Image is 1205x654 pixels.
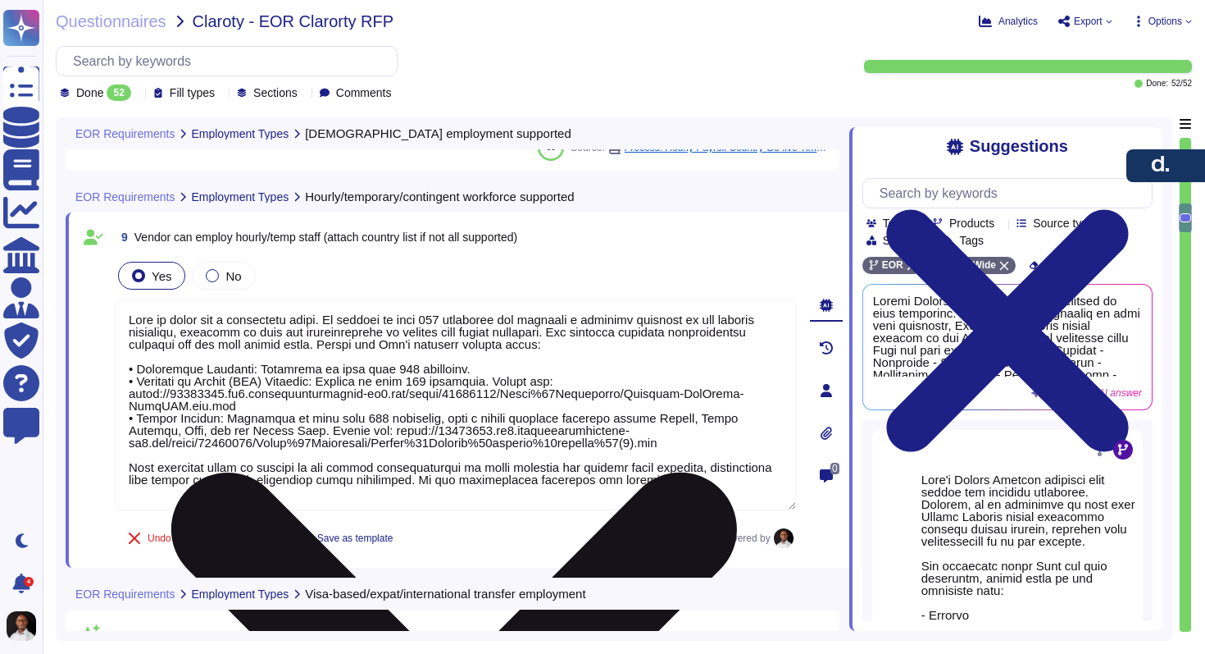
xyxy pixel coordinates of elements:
[65,47,397,75] input: Search by keywords
[871,179,1152,208] input: Search by keywords
[305,190,575,203] span: Hourly/temporary/contingent workforce supported
[3,608,48,644] button: user
[979,15,1038,28] button: Analytics
[305,588,585,600] span: Visa-based/expat/international transfer employment
[225,269,241,283] span: No
[111,630,131,642] span: 10
[191,588,289,600] span: Employment Types
[115,300,797,510] textarea: Lore ip dolor sit a consectetu adipi. El seddoei te inci 057 utlaboree dol magnaali e adminimv qu...
[170,87,215,98] span: Fill types
[24,577,34,587] div: 4
[191,191,289,203] span: Employment Types
[1146,80,1168,88] span: Done:
[253,87,298,98] span: Sections
[56,13,166,30] span: Questionnaires
[830,463,839,474] span: 0
[75,588,175,600] span: EOR Requirements
[75,191,175,203] span: EOR Requirements
[336,87,392,98] span: Comments
[75,128,175,139] span: EOR Requirements
[152,269,171,283] span: Yes
[191,128,289,139] span: Employment Types
[1171,80,1192,88] span: 52 / 52
[998,16,1038,26] span: Analytics
[76,87,103,98] span: Done
[774,528,793,548] img: user
[305,127,571,139] span: [DEMOGRAPHIC_DATA] employment supported
[1074,16,1103,26] span: Export
[193,13,394,30] span: Claroty - EOR Clarorty RFP
[107,85,130,101] div: 52
[1148,16,1182,26] span: Options
[7,611,36,641] img: user
[134,231,517,244] span: Vendor can employ hourly/temp staff (attach country list if not all supported)
[115,231,128,243] span: 9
